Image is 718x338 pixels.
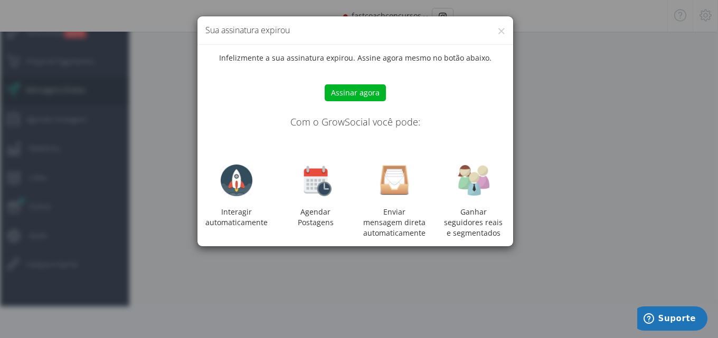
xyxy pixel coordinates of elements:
iframe: Abre um widget para que você possa encontrar mais informações [637,306,707,333]
img: calendar-clock-128.png [300,165,332,196]
div: Interagir automaticamente [197,165,277,228]
button: Assinar agora [325,84,386,101]
img: inbox.png [379,165,410,196]
div: Agendar Postagens [276,165,355,228]
div: Ganhar seguidores reais e segmentados [434,207,513,238]
h4: Com o GrowSocial você pode: [205,117,505,128]
div: Enviar mensagem direta automaticamente [355,165,434,238]
button: × [497,24,505,38]
div: Infelizmente a sua assinatura expirou. Assine agora mesmo no botão abaixo. [197,53,513,238]
img: rocket-128.png [221,165,252,196]
img: users.png [458,165,489,196]
h4: Sua assinatura expirou [205,24,505,36]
